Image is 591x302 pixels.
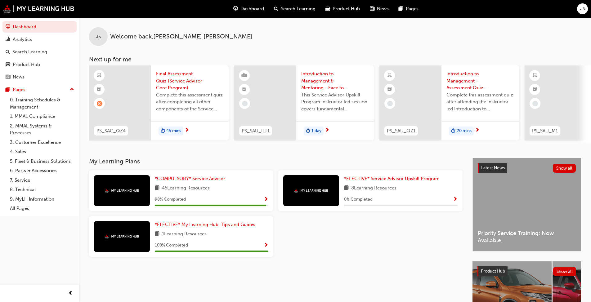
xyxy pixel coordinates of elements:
span: Complete this assessment quiz after completing all other components of the Service Advisor Core P... [156,91,224,113]
span: *COMPULSORY* Service Advisor [155,176,225,181]
span: search-icon [6,49,10,55]
span: learningResourceType_ELEARNING-icon [97,72,101,80]
div: Analytics [13,36,32,43]
span: guage-icon [233,5,238,13]
span: booktick-icon [97,86,101,94]
span: learningRecordVerb_NONE-icon [242,101,248,106]
span: next-icon [475,128,480,133]
img: mmal [294,189,328,193]
span: 0 % Completed [344,196,373,203]
a: 1. MMAL Compliance [7,112,77,121]
span: learningRecordVerb_NONE-icon [387,101,393,106]
a: *COMPULSORY* Service Advisor [155,175,228,182]
span: Welcome back , [PERSON_NAME] [PERSON_NAME] [110,33,252,40]
span: guage-icon [6,24,10,30]
span: News [377,5,389,12]
span: 1 day [311,127,321,135]
span: prev-icon [68,290,73,297]
span: car-icon [6,62,10,68]
span: booktick-icon [242,86,247,94]
a: 9. MyLH Information [7,194,77,204]
span: *ELECTIVE* My Learning Hub: Tips and Guides [155,222,255,227]
button: Show Progress [264,196,268,203]
span: booktick-icon [533,86,537,94]
span: chart-icon [6,37,10,42]
a: 4. Sales [7,147,77,157]
a: pages-iconPages [394,2,423,15]
span: search-icon [274,5,278,13]
span: learningRecordVerb_NONE-icon [532,101,538,106]
span: 20 mins [457,127,472,135]
span: learningResourceType_INSTRUCTOR_LED-icon [242,72,247,80]
span: duration-icon [161,127,165,135]
span: pages-icon [399,5,403,13]
a: Analytics [2,34,77,45]
span: Show Progress [264,197,268,202]
span: book-icon [155,184,159,192]
button: Pages [2,84,77,95]
span: Introduction to Management - Assessment Quiz (Service Advisor Upskill Program) [446,70,514,91]
span: booktick-icon [387,86,392,94]
span: Complete this assessment quiz after attending the instructor led Introduction to Management sessi... [446,91,514,113]
a: 5. Fleet & Business Solutions [7,157,77,166]
h3: My Learning Plans [89,158,463,165]
span: Latest News [481,165,505,171]
span: JS [580,5,585,12]
a: PS_SAU_QZ1Introduction to Management - Assessment Quiz (Service Advisor Upskill Program)Complete ... [379,65,519,140]
span: next-icon [325,128,329,133]
span: Dashboard [240,5,264,12]
span: This Service Advisor Upskill Program instructor led session covers fundamental management styles ... [301,91,369,113]
span: next-icon [185,128,189,133]
span: Search Learning [281,5,316,12]
span: book-icon [344,184,349,192]
span: 45 Learning Resources [162,184,210,192]
img: mmal [105,234,139,238]
a: All Pages [7,204,77,213]
span: 98 % Completed [155,196,186,203]
span: PS_SAU_ILT1 [242,127,270,135]
span: Product Hub [481,269,505,274]
span: Final Assessment Quiz (Service Advisor Core Program) [156,70,224,91]
a: News [2,71,77,83]
span: PS_SAU_M1 [532,127,558,135]
a: Latest NewsShow all [478,163,576,173]
a: news-iconNews [365,2,394,15]
span: Introduction to Management & Mentoring - Face to Face Instructor Led Training (Service Advisor Up... [301,70,369,91]
span: 45 mins [166,127,181,135]
a: Latest NewsShow allPriority Service Training: Now Available! [472,158,581,251]
a: 3. Customer Excellence [7,138,77,147]
span: PS_SAC_QZ4 [96,127,126,135]
span: Show Progress [453,197,458,202]
span: Product Hub [333,5,360,12]
span: book-icon [155,230,159,238]
a: 2. MMAL Systems & Processes [7,121,77,138]
span: duration-icon [306,127,310,135]
button: Show Progress [264,242,268,249]
span: Pages [406,5,419,12]
span: 1 Learning Resources [162,230,207,238]
button: Show all [553,267,576,276]
a: car-iconProduct Hub [320,2,365,15]
div: Search Learning [12,48,47,56]
button: JS [577,3,588,14]
a: 8. Technical [7,185,77,194]
span: JS [96,33,101,40]
span: Show Progress [264,243,268,248]
a: 6. Parts & Accessories [7,166,77,175]
span: *ELECTIVE* Service Advisor Upskill Program [344,176,440,181]
a: Product HubShow all [477,266,576,276]
a: *ELECTIVE* My Learning Hub: Tips and Guides [155,221,258,228]
img: mmal [105,189,139,193]
span: PS_SAU_QZ1 [387,127,415,135]
a: PS_SAU_ILT1Introduction to Management & Mentoring - Face to Face Instructor Led Training (Service... [234,65,374,140]
button: Show all [553,164,576,173]
div: News [13,73,25,81]
a: Search Learning [2,46,77,58]
a: PS_SAC_QZ4Final Assessment Quiz (Service Advisor Core Program)Complete this assessment quiz after... [89,65,229,140]
div: Pages [13,86,25,93]
img: mmal [3,5,74,13]
a: Product Hub [2,59,77,70]
button: Show Progress [453,196,458,203]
